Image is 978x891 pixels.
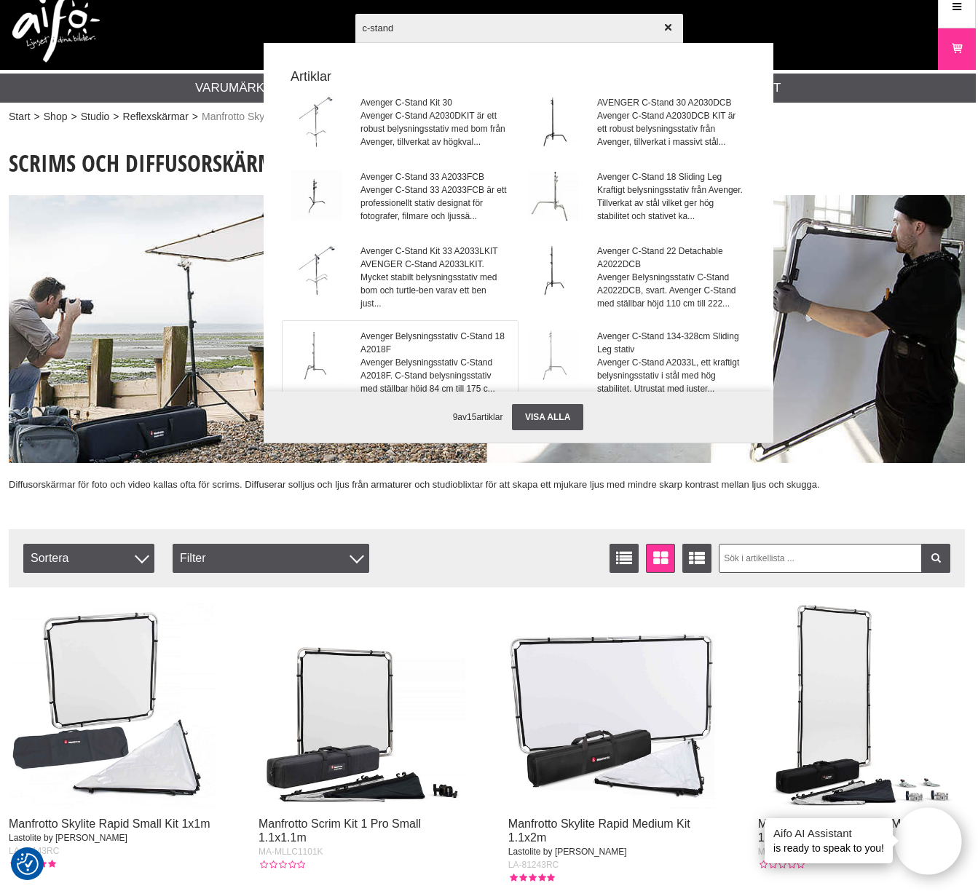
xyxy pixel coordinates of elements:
[453,412,458,422] span: 9
[597,183,745,223] span: Kraftigt belysningsstativ från Avenger. Tillverkat av stål vilket ger hög stabilitet och stativet...
[283,162,518,234] a: Avenger C-Stand 33 A2033FCBAvenger C-Stand 33 A2033FCB är ett professionellt stativ designat för ...
[195,79,282,98] a: Varumärken
[17,853,39,875] img: Revisit consent button
[291,330,342,381] img: ma-a2018f-001.jpg
[291,245,342,296] img: a2033lkit.jpg
[360,170,508,183] span: Avenger C-Stand 33 A2033FCB
[283,236,518,320] a: Avenger C-Stand Kit 33 A2033LKITAVENGER C-Stand A2033LKIT. Mycket stabilt belysningsstativ med bo...
[283,321,518,405] a: Avenger Belysningsstativ C-Stand 18 A2018FAvenger Belysningsstativ C-Stand A2018F. C-Stand belysn...
[360,96,508,109] span: Avenger C-Stand Kit 30
[457,412,467,422] span: av
[17,851,39,877] button: Samtyckesinställningar
[597,271,745,310] span: Avenger Belysningsstativ C-Stand A2022DCB, svart. Avenger C-Stand med ställbar höjd 110 cm till 2...
[360,330,508,356] span: Avenger Belysningsstativ C-Stand 18 A2018F
[528,330,579,381] img: maa2033l-001.jpg
[597,170,745,183] span: Avenger C-Stand 18 Sliding Leg
[360,245,508,258] span: Avenger C-Stand Kit 33 A2033LKIT
[597,245,745,271] span: Avenger C-Stand 22 Detachable A2022DCB
[355,2,683,53] input: Sök produkter ...
[597,109,745,148] span: Avenger C-Stand A2030DCB KIT är ett robust belysningsstativ från Avenger, tillverkat i massivt st...
[519,87,754,160] a: AVENGER C-Stand 30 A2030DCBAvenger C-Stand A2030DCB KIT är ett robust belysningsstativ från Aveng...
[528,96,579,147] img: ma-a2030dcb.jpg
[597,96,745,109] span: AVENGER C-Stand 30 A2030DCB
[360,109,508,148] span: Avenger C-Stand A2030DKIT är ett robust belysningsstativ med bom från Avenger, tillverkat av högk...
[519,162,754,234] a: Avenger C-Stand 18 Sliding LegKraftigt belysningsstativ från Avenger. Tillverkat av stål vilket g...
[467,412,476,422] span: 15
[291,170,342,221] img: 682851.jpg
[597,356,745,395] span: Avenger C-Stand A2033L, ett kraftigt belysningsstativ i stål med hög stabilitet. Utrustat med jus...
[508,871,555,884] div: Kundbetyg: 5.00
[360,356,508,395] span: Avenger Belysningsstativ C-Stand A2018F. C-Stand belysningsstativ med ställbar höjd 84 cm till 17...
[360,258,508,310] span: AVENGER C-Stand A2033LKIT. Mycket stabilt belysningsstativ med bom och turtle-ben varav ett ben j...
[291,96,342,147] img: maa2030dkit-c-stand.jpg
[360,183,508,223] span: Avenger C-Stand 33 A2033FCB är ett professionellt stativ designat för fotografer, filmare och lju...
[528,170,579,221] img: maa2018l-001.jpg
[597,330,745,356] span: Avenger C-Stand 134-328cm Sliding Leg stativ
[476,412,502,422] span: artiklar
[512,404,583,430] a: Visa alla
[528,245,579,296] img: ma-a2022dcb-001.jpg
[283,87,518,160] a: Avenger C-Stand Kit 30Avenger C-Stand A2030DKIT är ett robust belysningsstativ med bom från Aveng...
[519,236,754,320] a: Avenger C-Stand 22 Detachable A2022DCBAvenger Belysningsstativ C-Stand A2022DCB, svart. Avenger C...
[519,321,754,405] a: Avenger C-Stand 134-328cm Sliding Leg stativAvenger C-Stand A2033L, ett kraftigt belysningsstativ...
[282,67,755,87] strong: Artiklar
